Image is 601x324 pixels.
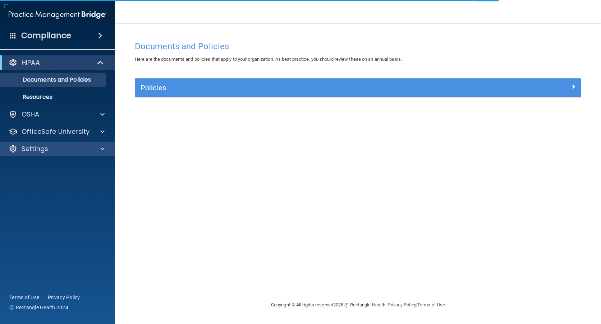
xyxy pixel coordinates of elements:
[135,56,402,62] span: Here are the documents and policies that apply to your organization. As best practice, you should...
[22,127,90,136] p: OfficeSafe University
[22,58,40,67] p: HIPAA
[5,93,103,101] p: Resources
[141,82,575,93] a: Policies
[21,31,71,41] h4: Compliance
[9,304,68,311] span: Ⓒ Rectangle Health 2024
[22,145,48,153] p: Settings
[387,302,416,307] a: Privacy Policy
[9,294,39,301] a: Terms of Use
[9,8,106,22] img: PMB logo
[9,127,105,136] a: OfficeSafe University
[9,58,104,67] a: HIPAA
[141,84,464,92] h5: Policies
[135,42,581,51] h4: Documents and Policies
[227,293,489,316] div: Copyright © All rights reserved 2025 @ Rectangle Health | |
[5,76,103,83] p: Documents and Policies
[22,110,40,119] p: OSHA
[9,145,105,153] a: Settings
[9,110,105,119] a: OSHA
[417,302,445,307] a: Terms of Use
[48,294,80,301] a: Privacy Policy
